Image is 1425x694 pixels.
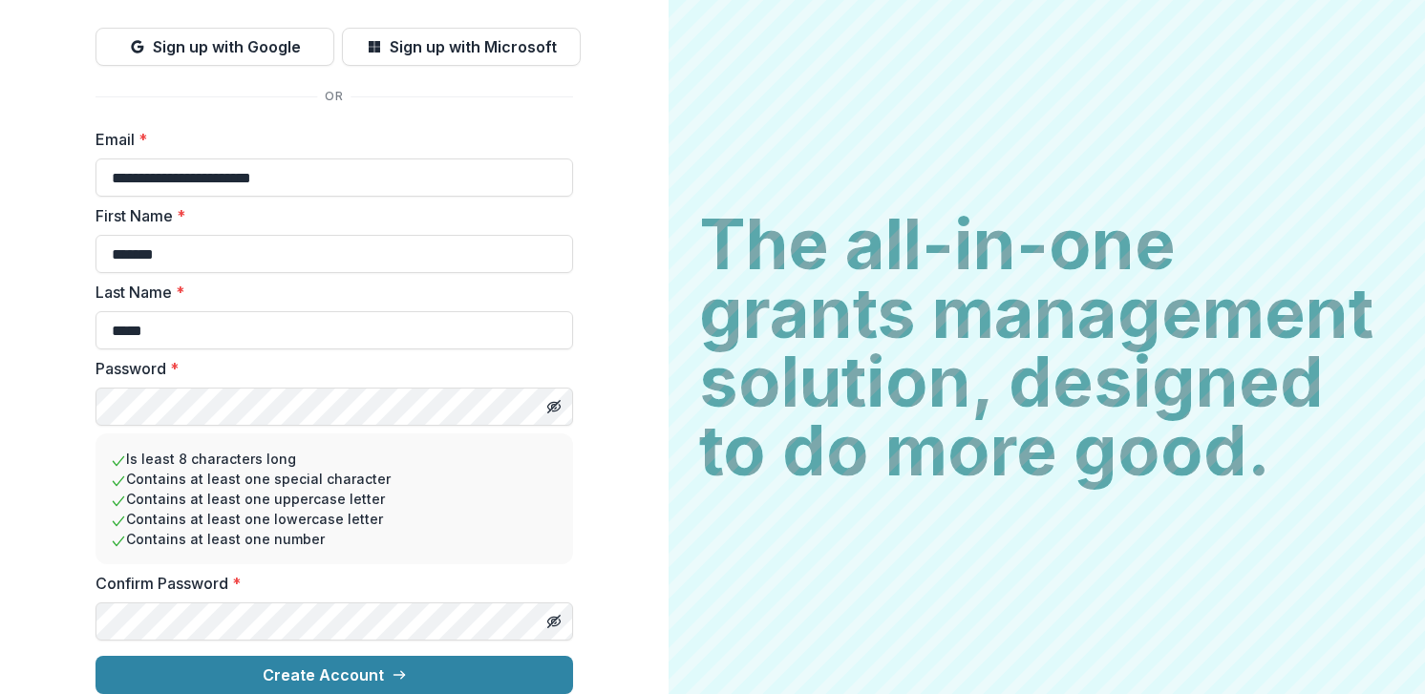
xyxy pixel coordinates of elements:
button: Sign up with Google [96,28,334,66]
label: Last Name [96,281,562,304]
li: Contains at least one special character [111,469,558,489]
button: Create Account [96,656,573,694]
label: Confirm Password [96,572,562,595]
button: Toggle password visibility [539,606,569,637]
li: Contains at least one lowercase letter [111,509,558,529]
label: Password [96,357,562,380]
label: Email [96,128,562,151]
label: First Name [96,204,562,227]
li: Contains at least one uppercase letter [111,489,558,509]
button: Sign up with Microsoft [342,28,581,66]
button: Toggle password visibility [539,391,569,422]
li: Contains at least one number [111,529,558,549]
li: Is least 8 characters long [111,449,558,469]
